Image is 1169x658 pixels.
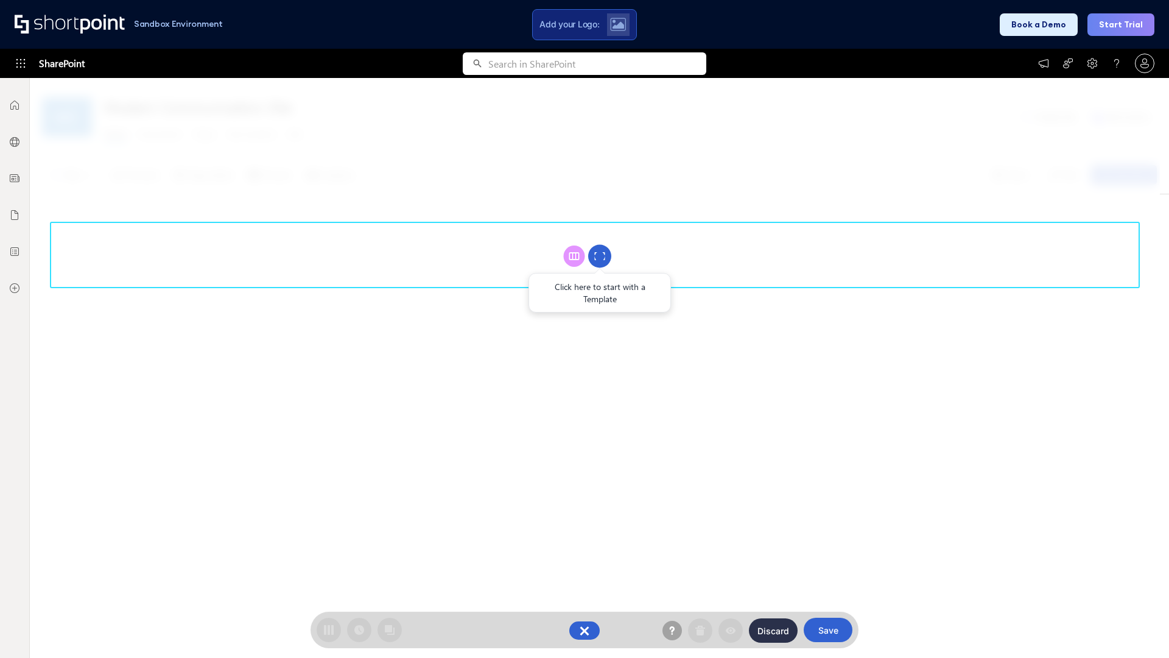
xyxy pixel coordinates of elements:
[488,52,706,75] input: Search in SharePoint
[134,21,223,27] h1: Sandbox Environment
[539,19,599,30] span: Add your Logo:
[749,618,798,643] button: Discard
[39,49,85,78] span: SharePoint
[1108,600,1169,658] iframe: Chat Widget
[610,18,626,31] img: Upload logo
[1000,13,1078,36] button: Book a Demo
[804,618,852,642] button: Save
[1087,13,1154,36] button: Start Trial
